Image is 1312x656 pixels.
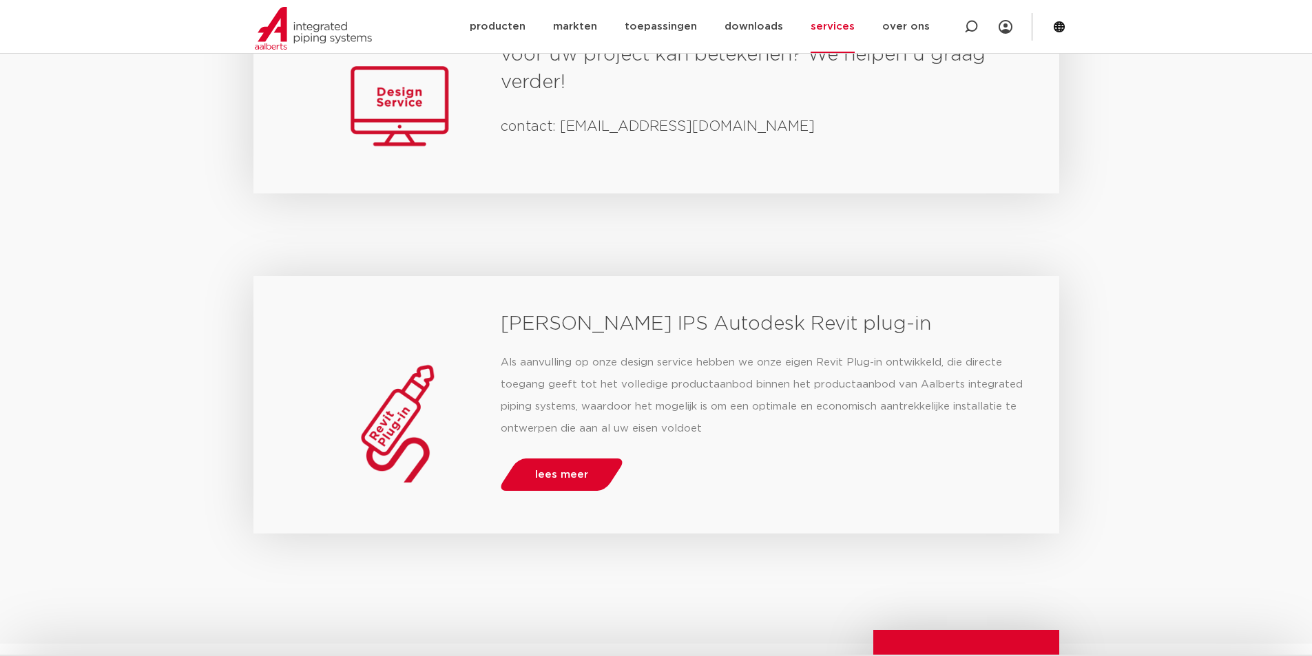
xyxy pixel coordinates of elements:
[501,116,1047,138] h4: contact: [EMAIL_ADDRESS][DOMAIN_NAME]
[497,458,627,491] a: lees meer
[999,12,1012,42] div: my IPS
[501,310,1047,338] h3: [PERSON_NAME] IPS Autodesk Revit plug-in
[501,352,1047,440] p: Als aanvulling op onze design service hebben we onze eigen Revit Plug-in ontwikkeld, die directe ...
[501,14,1047,96] h3: benieuwd wat [PERSON_NAME]-IPS design services voor uw project kan betekenen? We helpen u graag v...
[535,469,588,480] span: lees meer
